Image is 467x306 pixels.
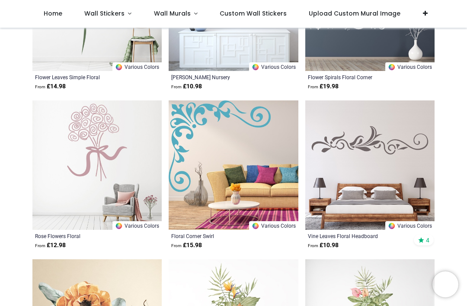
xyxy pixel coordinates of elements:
a: Flower Spirals Floral Corner [308,74,407,81]
strong: £ 10.98 [171,82,202,91]
span: From [308,243,318,248]
span: Custom Wall Stickers [220,9,287,18]
a: Various Colors [249,62,298,71]
span: Home [44,9,62,18]
span: From [35,84,45,89]
span: 4 [426,236,429,244]
a: [PERSON_NAME] Nursery [171,74,271,81]
strong: £ 10.98 [308,241,339,250]
img: Color Wheel [115,63,123,71]
a: Various Colors [112,62,162,71]
img: Color Wheel [252,222,259,230]
span: From [35,243,45,248]
span: Wall Murals [154,9,191,18]
a: Flower Leaves Simple Floral [35,74,134,81]
strong: £ 15.98 [171,241,202,250]
img: Vine Leaves Floral Headboard Wall Sticker [305,100,435,230]
span: Upload Custom Mural Image [309,9,400,18]
span: From [171,84,182,89]
img: Color Wheel [388,63,396,71]
a: Various Colors [249,221,298,230]
img: Color Wheel [115,222,123,230]
span: From [308,84,318,89]
a: Various Colors [385,62,435,71]
a: Rose Flowers Floral [35,232,134,239]
a: Various Colors [385,221,435,230]
strong: £ 12.98 [35,241,66,250]
a: Various Colors [112,221,162,230]
img: Color Wheel [252,63,259,71]
a: Floral Corner Swirl [171,232,271,239]
strong: £ 19.98 [308,82,339,91]
span: Wall Stickers [84,9,125,18]
iframe: Brevo live chat [432,271,458,297]
a: Vine Leaves Floral Headboard [308,232,407,239]
img: Rose Flowers Floral Wall Sticker [32,100,162,230]
img: Floral Corner Swirl Wall Sticker [169,100,298,230]
img: Color Wheel [388,222,396,230]
span: From [171,243,182,248]
strong: £ 14.98 [35,82,66,91]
